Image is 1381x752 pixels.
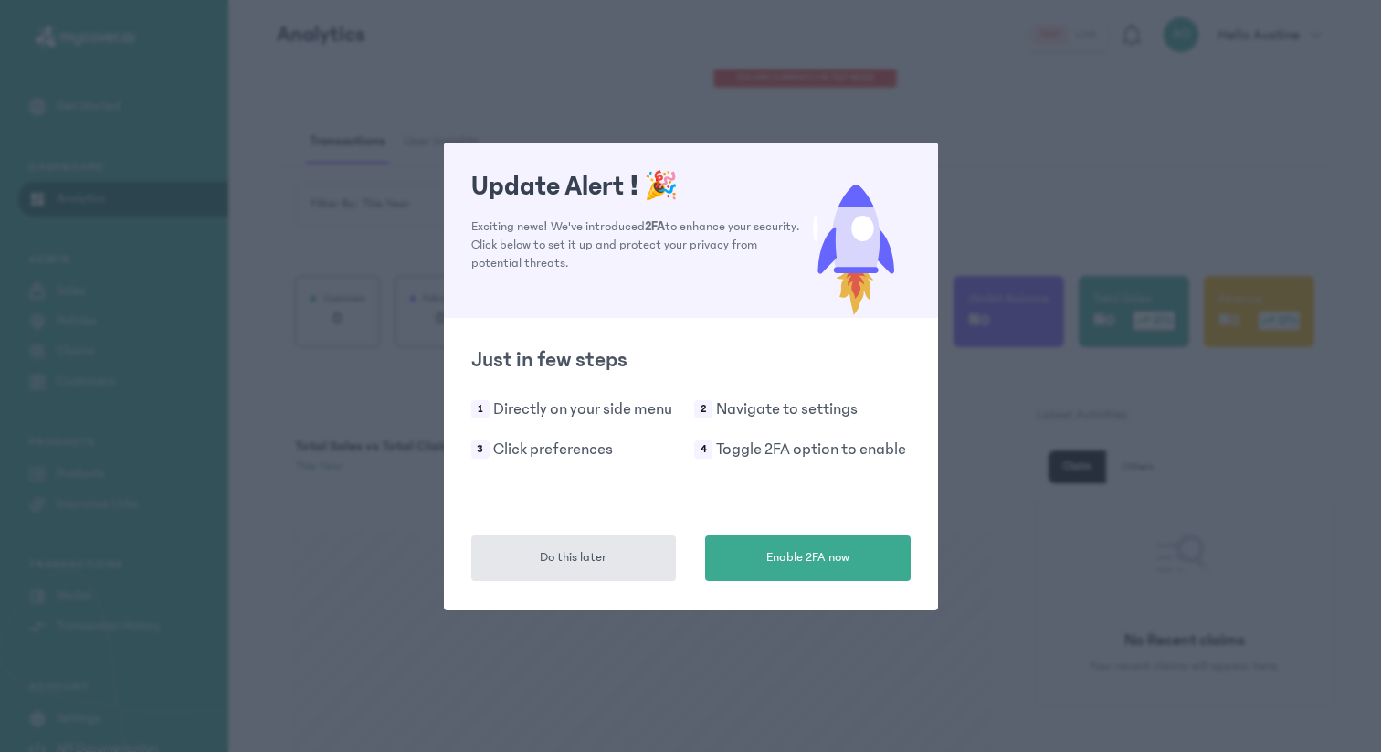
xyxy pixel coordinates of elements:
[471,400,490,418] span: 1
[694,440,712,459] span: 4
[471,440,490,459] span: 3
[694,400,712,418] span: 2
[471,535,677,581] button: Do this later
[766,548,849,567] span: Enable 2FA now
[493,437,613,462] p: Click preferences
[716,437,906,462] p: Toggle 2FA option to enable
[705,535,911,581] button: Enable 2FA now
[471,170,801,203] h1: Update Alert !
[644,171,678,202] span: 🎉
[540,548,606,567] span: Do this later
[471,217,801,272] p: Exciting news! We've introduced to enhance your security. Click below to set it up and protect yo...
[645,219,665,234] span: 2FA
[471,345,911,375] h2: Just in few steps
[716,397,858,422] p: Navigate to settings
[493,397,672,422] p: Directly on your side menu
